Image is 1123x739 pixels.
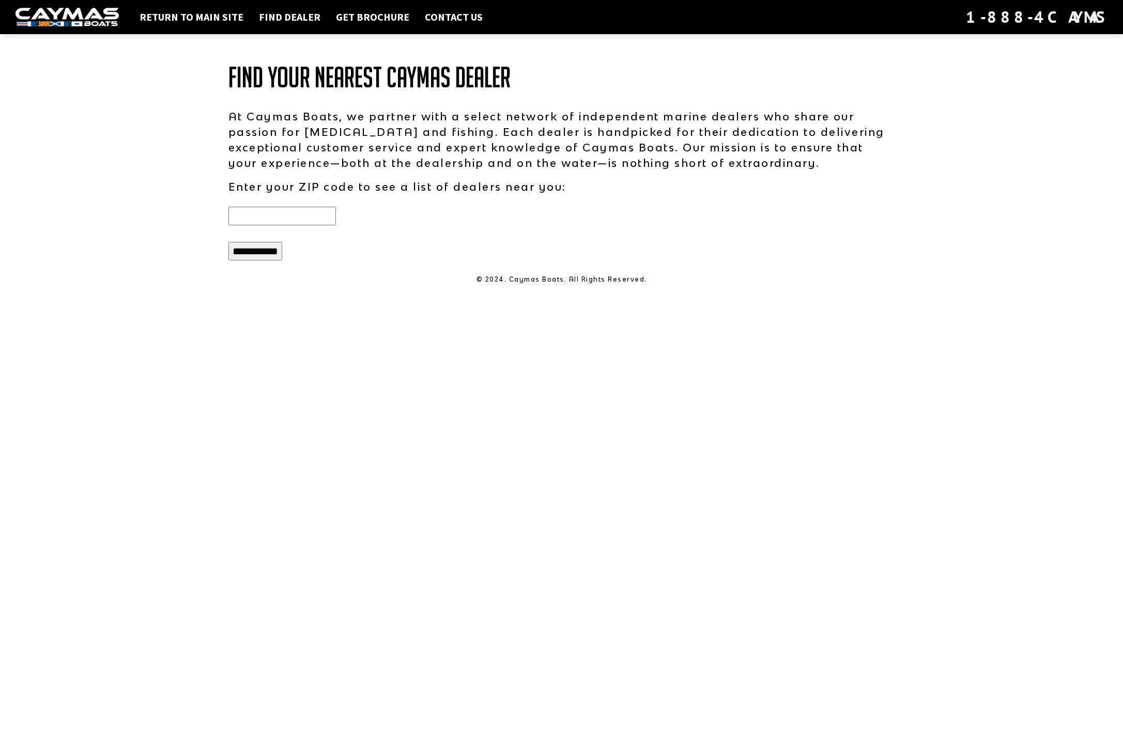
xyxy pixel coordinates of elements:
a: Contact Us [420,10,488,24]
a: Return to main site [134,10,249,24]
p: At Caymas Boats, we partner with a select network of independent marine dealers who share our pas... [228,109,895,171]
img: white-logo-c9c8dbefe5ff5ceceb0f0178aa75bf4bb51f6bca0971e226c86eb53dfe498488.png [16,8,119,27]
a: Find Dealer [254,10,326,24]
p: © 2024. Caymas Boats. All Rights Reserved. [228,275,895,284]
div: 1-888-4CAYMAS [966,6,1107,28]
h1: Find Your Nearest Caymas Dealer [228,62,895,93]
p: Enter your ZIP code to see a list of dealers near you: [228,179,895,194]
a: Get Brochure [331,10,414,24]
